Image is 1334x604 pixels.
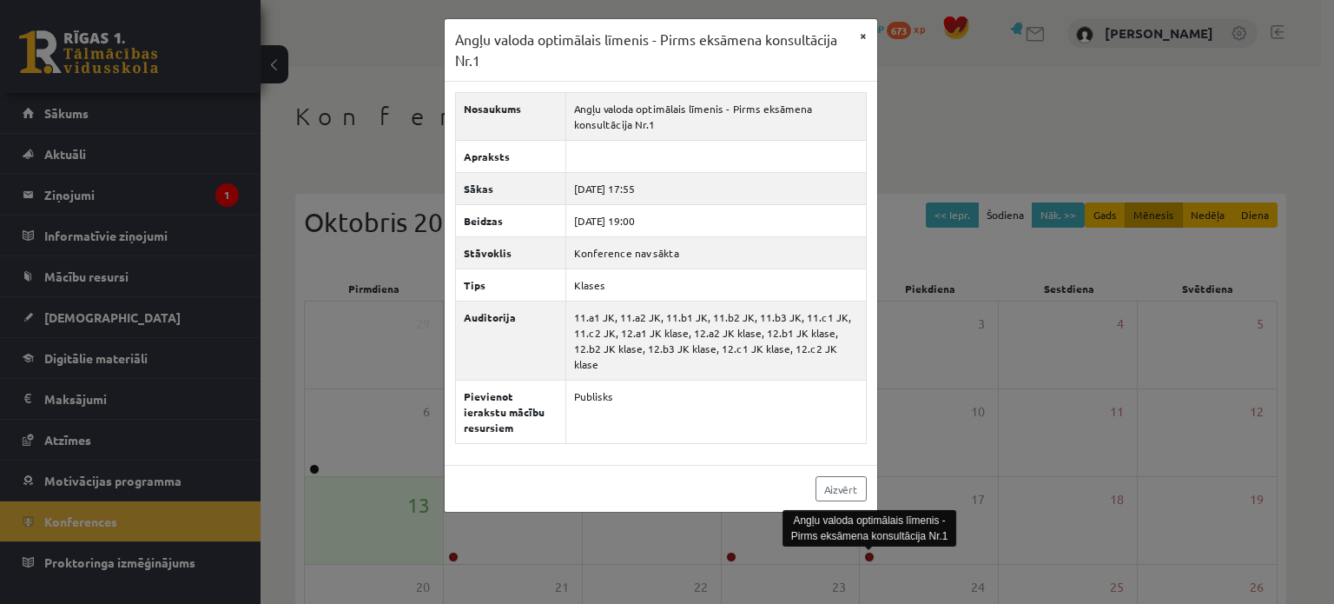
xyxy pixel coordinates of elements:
[566,93,866,141] td: Angļu valoda optimālais līmenis - Pirms eksāmena konsultācija Nr.1
[849,19,877,52] button: ×
[455,269,566,302] th: Tips
[566,173,866,205] td: [DATE] 17:55
[455,302,566,381] th: Auditorija
[455,93,566,141] th: Nosaukums
[566,205,866,237] td: [DATE] 19:00
[566,237,866,269] td: Konference nav sākta
[455,205,566,237] th: Beidzas
[816,476,867,501] a: Aizvērt
[455,173,566,205] th: Sākas
[455,237,566,269] th: Stāvoklis
[455,30,849,70] h3: Angļu valoda optimālais līmenis - Pirms eksāmena konsultācija Nr.1
[566,302,866,381] td: 11.a1 JK, 11.a2 JK, 11.b1 JK, 11.b2 JK, 11.b3 JK, 11.c1 JK, 11.c2 JK, 12.a1 JK klase, 12.a2 JK kl...
[566,269,866,302] td: Klases
[455,381,566,444] th: Pievienot ierakstu mācību resursiem
[455,141,566,173] th: Apraksts
[783,510,956,547] div: Angļu valoda optimālais līmenis - Pirms eksāmena konsultācija Nr.1
[566,381,866,444] td: Publisks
